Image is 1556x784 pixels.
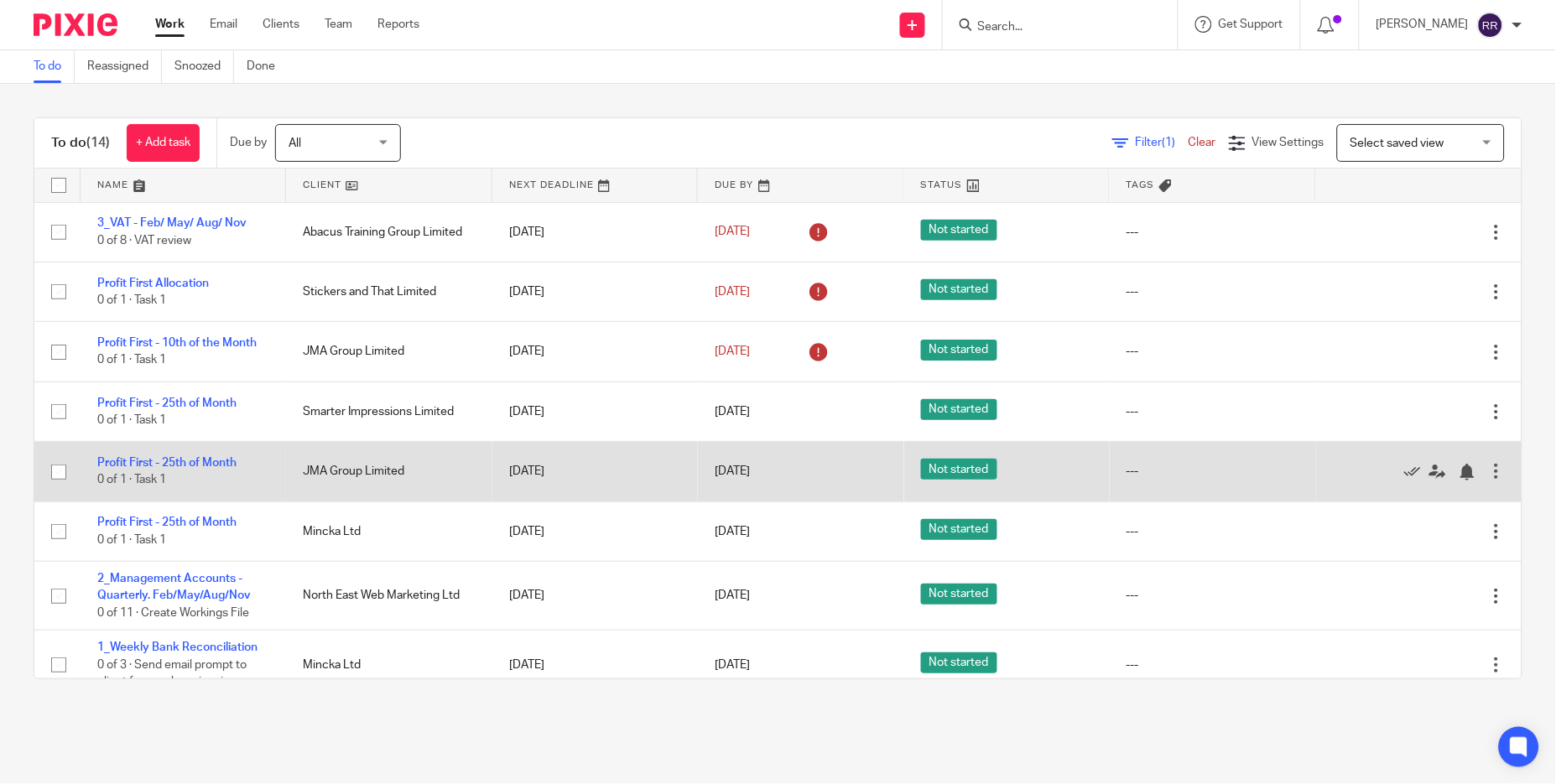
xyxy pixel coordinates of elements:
span: Filter [1136,137,1189,148]
span: Not started [921,652,997,673]
div: --- [1127,403,1298,420]
span: 0 of 11 · Create Workings File [97,607,249,619]
p: [PERSON_NAME] [1376,16,1469,33]
td: Mincka Ltd [286,631,492,699]
span: [DATE] [715,526,750,537]
span: Not started [921,340,997,361]
span: [DATE] [715,465,750,477]
h1: To do [51,134,110,152]
span: 0 of 1 · Task 1 [97,355,166,366]
span: 0 of 1 · Task 1 [97,414,166,426]
td: Abacus Training Group Limited [286,202,492,262]
td: JMA Group Limited [286,322,492,382]
td: Stickers and That Limited [286,262,492,321]
div: --- [1127,343,1298,360]
span: [DATE] [715,406,750,418]
span: [DATE] [715,659,750,671]
a: Email [210,16,237,33]
td: [DATE] [492,202,698,262]
div: --- [1127,224,1298,241]
a: Clients [263,16,299,33]
p: Due by [230,134,267,151]
td: [DATE] [492,501,698,561]
td: Mincka Ltd [286,501,492,561]
td: JMA Group Limited [286,442,492,501]
span: 0 of 1 · Task 1 [97,294,166,306]
span: Not started [921,279,997,300]
span: 0 of 1 · Task 1 [97,534,166,546]
div: --- [1127,463,1298,480]
span: Get Support [1219,18,1283,30]
span: Not started [921,220,997,241]
a: Team [325,16,352,33]
a: Mark as done [1404,463,1429,480]
span: 0 of 1 · Task 1 [97,475,166,486]
td: [DATE] [492,322,698,382]
a: Clear [1189,137,1216,148]
td: Smarter Impressions Limited [286,382,492,441]
a: 1_Weekly Bank Reconciliation [97,641,258,653]
div: --- [1127,657,1298,673]
span: 0 of 3 · Send email prompt to client for purchase invoices. [97,659,247,688]
span: (14) [86,136,110,149]
td: [DATE] [492,562,698,631]
a: Profit First - 25th of Month [97,397,237,409]
a: + Add task [127,124,200,162]
a: Snoozed [174,50,234,83]
a: To do [34,50,75,83]
a: Done [247,50,288,83]
a: Profit First - 25th of Month [97,457,237,469]
span: Not started [921,519,997,540]
a: Work [155,16,185,33]
a: 3_VAT - Feb/ May/ Aug/ Nov [97,217,247,229]
span: [DATE] [715,226,750,238]
span: [DATE] [715,286,750,298]
span: (1) [1163,137,1176,148]
a: Profit First - 25th of Month [97,517,237,528]
td: [DATE] [492,631,698,699]
a: Reports [377,16,419,33]
div: --- [1127,283,1298,300]
span: Select saved view [1350,138,1444,149]
span: Not started [921,399,997,420]
span: View Settings [1252,137,1324,148]
a: 2_Management Accounts - Quarterly. Feb/May/Aug/Nov [97,573,251,601]
span: All [289,138,301,149]
span: Not started [921,459,997,480]
span: 0 of 8 · VAT review [97,235,191,247]
input: Search [976,20,1127,35]
td: [DATE] [492,262,698,321]
a: Reassigned [87,50,162,83]
a: Profit First Allocation [97,278,209,289]
img: Pixie [34,13,117,36]
div: --- [1127,587,1298,604]
span: Tags [1127,180,1155,190]
td: [DATE] [492,382,698,441]
div: --- [1127,523,1298,540]
span: Not started [921,584,997,605]
td: [DATE] [492,442,698,501]
a: Profit First - 10th of the Month [97,337,257,349]
span: [DATE] [715,590,750,602]
span: [DATE] [715,345,750,357]
img: svg%3E [1477,12,1504,39]
td: North East Web Marketing Ltd [286,562,492,631]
